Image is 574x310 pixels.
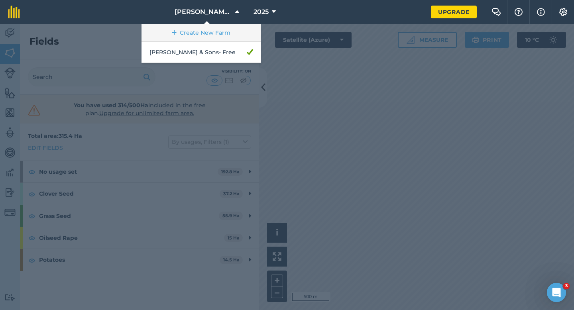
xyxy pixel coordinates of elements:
span: 2025 [254,7,269,17]
a: Create New Farm [142,24,261,42]
img: A cog icon [558,8,568,16]
a: Upgrade [431,6,477,18]
img: Two speech bubbles overlapping with the left bubble in the forefront [491,8,501,16]
a: [PERSON_NAME] & Sons- Free [142,42,261,63]
span: 3 [563,283,570,289]
span: [PERSON_NAME] & Sons [175,7,232,17]
img: svg+xml;base64,PHN2ZyB4bWxucz0iaHR0cDovL3d3dy53My5vcmcvMjAwMC9zdmciIHdpZHRoPSIxNyIgaGVpZ2h0PSIxNy... [537,7,545,17]
img: fieldmargin Logo [8,6,20,18]
iframe: Intercom live chat [547,283,566,302]
img: A question mark icon [514,8,523,16]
